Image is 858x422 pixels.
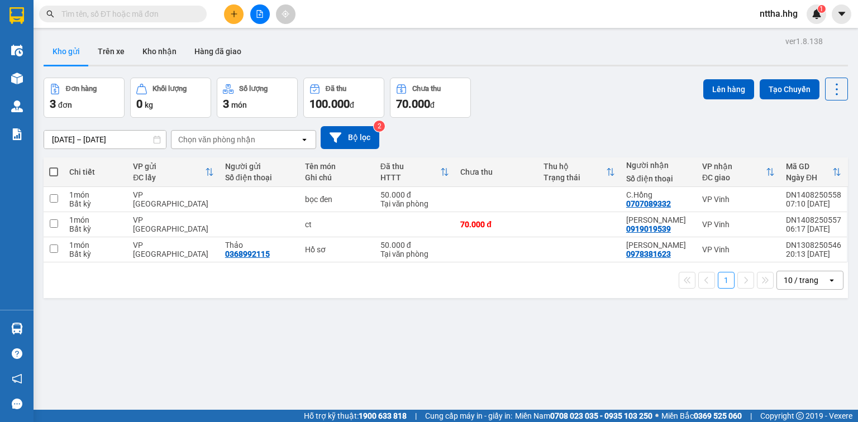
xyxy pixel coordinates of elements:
[69,250,122,258] div: Bất kỳ
[626,161,691,170] div: Người nhận
[89,38,134,65] button: Trên xe
[230,10,238,18] span: plus
[380,162,441,171] div: Đã thu
[225,162,294,171] div: Người gửi
[11,100,23,112] img: warehouse-icon
[786,190,841,199] div: DN1408250558
[702,195,775,204] div: VP Vinh
[626,199,671,208] div: 0707089332
[818,5,826,13] sup: 1
[44,38,89,65] button: Kho gửi
[66,85,97,93] div: Đơn hàng
[786,241,841,250] div: DN1308250546
[718,272,735,289] button: 1
[300,135,309,144] svg: open
[152,85,187,93] div: Khối lượng
[134,38,185,65] button: Kho nhận
[225,173,294,182] div: Số điện thoại
[11,45,23,56] img: warehouse-icon
[702,173,766,182] div: ĐC giao
[305,220,369,229] div: ct
[375,157,455,187] th: Toggle SortBy
[702,220,775,229] div: VP Vinh
[217,78,298,118] button: Số lượng3món
[58,100,72,109] span: đơn
[12,373,22,384] span: notification
[785,35,823,47] div: ver 1.8.138
[11,73,23,84] img: warehouse-icon
[515,410,652,422] span: Miền Nam
[50,97,56,111] span: 3
[786,199,841,208] div: 07:10 [DATE]
[256,10,264,18] span: file-add
[239,85,268,93] div: Số lượng
[460,167,532,176] div: Chưa thu
[305,195,369,204] div: bọc đen
[786,224,841,233] div: 06:17 [DATE]
[425,410,512,422] span: Cung cấp máy in - giấy in:
[784,275,818,286] div: 10 / trang
[380,250,450,258] div: Tại văn phòng
[780,157,847,187] th: Toggle SortBy
[430,100,435,109] span: đ
[224,4,244,24] button: plus
[396,97,430,111] span: 70.000
[305,245,369,254] div: Hồ sơ
[282,10,289,18] span: aim
[796,412,804,420] span: copyright
[538,157,621,187] th: Toggle SortBy
[133,173,205,182] div: ĐC lấy
[321,126,379,149] button: Bộ lọc
[225,250,270,258] div: 0368992115
[626,190,691,199] div: C.Hồng
[44,78,125,118] button: Đơn hàng3đơn
[819,5,823,13] span: 1
[786,250,841,258] div: 20:13 [DATE]
[786,173,832,182] div: Ngày ĐH
[133,241,214,258] div: VP [GEOGRAPHIC_DATA]
[46,10,54,18] span: search
[626,215,691,224] div: Sun Mart-Tuấn
[12,348,22,359] span: question-circle
[760,79,819,99] button: Tạo Chuyến
[703,79,754,99] button: Lên hàng
[374,121,385,132] sup: 2
[702,162,766,171] div: VP nhận
[178,134,255,145] div: Chọn văn phòng nhận
[359,411,407,420] strong: 1900 633 818
[11,128,23,140] img: solution-icon
[415,410,417,422] span: |
[380,190,450,199] div: 50.000 đ
[136,97,142,111] span: 0
[69,215,122,224] div: 1 món
[827,276,836,285] svg: open
[380,241,450,250] div: 50.000 đ
[326,85,346,93] div: Đã thu
[12,399,22,409] span: message
[626,241,691,250] div: Đặng Xuân Thi
[626,250,671,258] div: 0978381623
[133,190,214,208] div: VP [GEOGRAPHIC_DATA]
[380,199,450,208] div: Tại văn phòng
[655,414,659,418] span: ⚪️
[305,173,369,182] div: Ghi chú
[544,173,606,182] div: Trạng thái
[661,410,742,422] span: Miền Bắc
[231,100,247,109] span: món
[305,162,369,171] div: Tên món
[412,85,441,93] div: Chưa thu
[185,38,250,65] button: Hàng đã giao
[550,411,652,420] strong: 0708 023 035 - 0935 103 250
[69,241,122,250] div: 1 món
[544,162,606,171] div: Thu hộ
[69,190,122,199] div: 1 món
[11,323,23,334] img: warehouse-icon
[145,100,153,109] span: kg
[304,410,407,422] span: Hỗ trợ kỹ thuật:
[702,245,775,254] div: VP Vinh
[751,7,807,21] span: nttha.hhg
[133,215,214,233] div: VP [GEOGRAPHIC_DATA]
[786,162,832,171] div: Mã GD
[303,78,384,118] button: Đã thu100.000đ
[61,8,193,20] input: Tìm tên, số ĐT hoặc mã đơn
